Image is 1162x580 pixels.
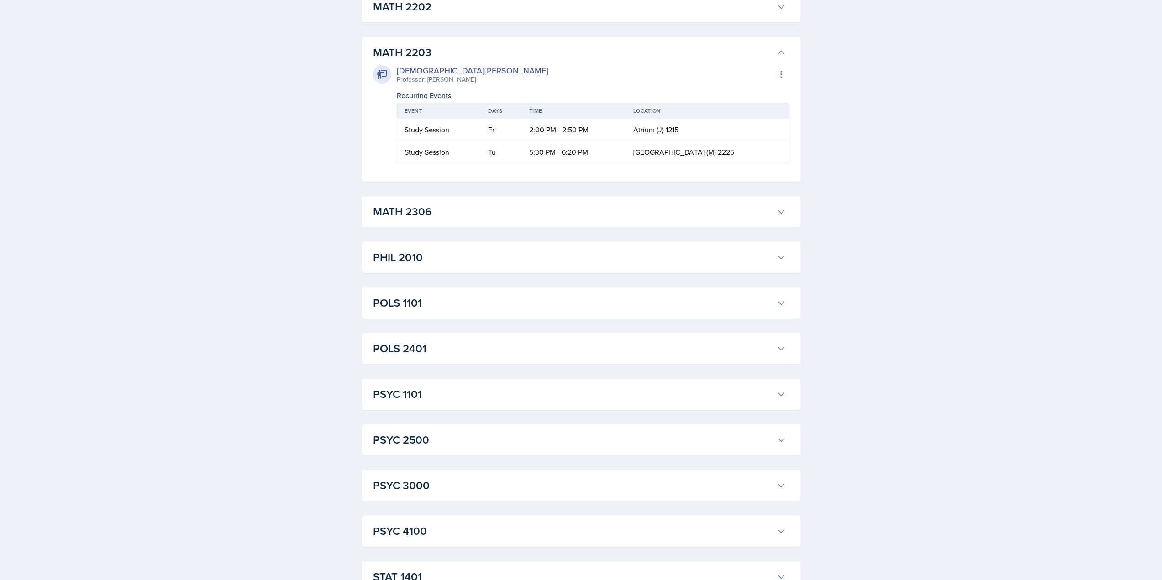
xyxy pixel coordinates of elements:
button: PSYC 1101 [371,384,788,404]
th: Days [481,103,522,119]
button: POLS 2401 [371,339,788,359]
h3: PSYC 2500 [373,432,773,448]
button: POLS 1101 [371,293,788,313]
h3: PHIL 2010 [373,249,773,266]
th: Location [626,103,789,119]
span: [GEOGRAPHIC_DATA] (M) 2225 [633,147,734,157]
td: 2:00 PM - 2:50 PM [522,119,626,141]
h3: MATH 2306 [373,204,773,220]
button: PSYC 3000 [371,475,788,496]
td: Tu [481,141,522,163]
button: MATH 2306 [371,202,788,222]
button: PSYC 2500 [371,430,788,450]
div: [DEMOGRAPHIC_DATA][PERSON_NAME] [397,64,548,77]
div: Recurring Events [397,90,789,101]
button: MATH 2203 [371,42,788,63]
div: Professor: [PERSON_NAME] [397,75,548,84]
th: Time [522,103,626,119]
h3: POLS 2401 [373,340,773,357]
td: Fr [481,119,522,141]
h3: PSYC 1101 [373,386,773,402]
div: Study Session [405,124,473,135]
h3: POLS 1101 [373,295,773,311]
td: 5:30 PM - 6:20 PM [522,141,626,163]
button: PSYC 4100 [371,521,788,541]
h3: MATH 2203 [373,44,773,61]
span: Atrium (J) 1215 [633,125,678,135]
button: PHIL 2010 [371,247,788,267]
h3: PSYC 4100 [373,523,773,539]
div: Study Session [405,146,473,157]
th: Event [397,103,481,119]
h3: PSYC 3000 [373,477,773,494]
